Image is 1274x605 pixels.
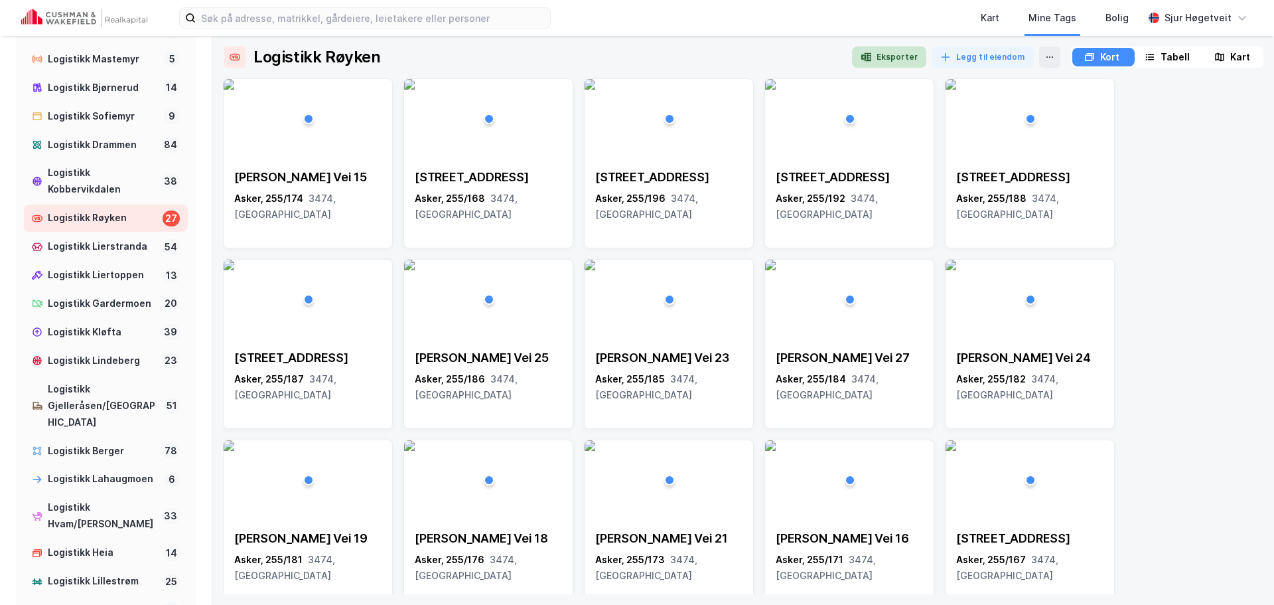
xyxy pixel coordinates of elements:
[776,191,923,222] div: Asker, 255/192
[253,46,381,68] div: Logistikk Røyken
[234,531,382,547] div: [PERSON_NAME] Vei 19
[765,260,776,270] img: 256x120
[224,260,234,270] img: 256x120
[776,531,923,547] div: [PERSON_NAME] Vei 16
[595,191,743,222] div: Asker, 255/196
[956,373,1058,400] span: 3474, [GEOGRAPHIC_DATA]
[24,262,188,289] a: Logistikk Liertoppen13
[196,8,550,28] input: Søk på adresse, matrikkel, gårdeiere, leietakere eller personer
[234,350,382,366] div: [STREET_ADDRESS]
[24,494,188,538] a: Logistikk Hvam/[PERSON_NAME]33
[415,193,518,220] span: 3474, [GEOGRAPHIC_DATA]
[48,137,156,153] div: Logistikk Drammen
[776,169,923,185] div: [STREET_ADDRESS]
[163,211,180,226] div: 27
[415,552,562,584] div: Asker, 255/176
[956,554,1058,581] span: 3474, [GEOGRAPHIC_DATA]
[404,440,415,451] img: 256x120
[776,350,923,366] div: [PERSON_NAME] Vei 27
[162,353,180,369] div: 23
[161,508,180,524] div: 33
[48,381,159,431] div: Logistikk Gjelleråsen/[GEOGRAPHIC_DATA]
[24,103,188,130] a: Logistikk Sofiemyr9
[415,350,562,366] div: [PERSON_NAME] Vei 25
[234,371,382,403] div: Asker, 255/187
[48,324,156,341] div: Logistikk Kløfta
[224,79,234,90] img: 256x120
[21,9,147,27] img: cushman-wakefield-realkapital-logo.202ea83816669bd177139c58696a8fa1.svg
[161,173,180,189] div: 38
[48,210,157,226] div: Logistikk Røyken
[24,290,188,317] a: Logistikk Gardermoen20
[162,443,180,459] div: 78
[48,499,156,533] div: Logistikk Hvam/[PERSON_NAME]
[48,267,158,284] div: Logistikk Liertoppen
[234,554,335,581] span: 3474, [GEOGRAPHIC_DATA]
[595,552,743,584] div: Asker, 255/173
[415,554,517,581] span: 3474, [GEOGRAPHIC_DATA]
[161,137,180,153] div: 84
[946,79,956,90] img: 256x120
[595,371,743,403] div: Asker, 255/185
[776,371,923,403] div: Asker, 255/184
[24,233,188,260] a: Logistikk Lierstranda54
[595,350,743,366] div: [PERSON_NAME] Vei 23
[24,568,188,595] a: Logistikk Lillestrøm25
[48,108,159,125] div: Logistikk Sofiemyr
[415,531,562,547] div: [PERSON_NAME] Vei 18
[776,373,879,400] span: 3474, [GEOGRAPHIC_DATA]
[1230,49,1250,65] div: Kart
[981,10,999,26] div: Kart
[956,350,1103,366] div: [PERSON_NAME] Vei 24
[224,440,234,451] img: 256x120
[946,260,956,270] img: 256x120
[956,371,1103,403] div: Asker, 255/182
[48,165,156,198] div: Logistikk Kobbervikdalen
[956,531,1103,547] div: [STREET_ADDRESS]
[164,51,180,67] div: 5
[404,260,415,270] img: 256x120
[1208,541,1274,605] div: Kontrollprogram for chat
[585,440,595,451] img: 256x120
[595,169,743,185] div: [STREET_ADDRESS]
[164,472,180,487] div: 6
[956,169,1103,185] div: [STREET_ADDRESS]
[595,531,743,547] div: [PERSON_NAME] Vei 21
[163,80,180,96] div: 14
[164,398,180,414] div: 51
[24,46,188,73] a: Logistikk Mastemyr5
[163,574,180,590] div: 25
[234,552,382,584] div: Asker, 255/181
[932,46,1034,68] button: Legg til eiendom
[415,371,562,403] div: Asker, 255/186
[48,238,157,255] div: Logistikk Lierstranda
[234,373,336,400] span: 3474, [GEOGRAPHIC_DATA]
[164,108,180,124] div: 9
[163,545,180,561] div: 14
[776,552,923,584] div: Asker, 255/171
[48,443,157,460] div: Logistikk Berger
[24,74,188,102] a: Logistikk Bjørnerud14
[1105,10,1129,26] div: Bolig
[162,296,180,311] div: 20
[161,324,180,340] div: 39
[1161,49,1190,65] div: Tabell
[48,471,159,487] div: Logistikk Lahaugmoen
[776,554,876,581] span: 3474, [GEOGRAPHIC_DATA]
[1165,10,1232,26] div: Sjur Høgetveit
[48,296,157,312] div: Logistikk Gardermoen
[1100,49,1119,65] div: Kort
[48,353,157,369] div: Logistikk Lindeberg
[415,169,562,185] div: [STREET_ADDRESS]
[776,193,878,220] span: 3474, [GEOGRAPHIC_DATA]
[48,80,158,96] div: Logistikk Bjørnerud
[1028,10,1076,26] div: Mine Tags
[765,440,776,451] img: 256x120
[24,539,188,566] a: Logistikk Heia14
[234,193,336,220] span: 3474, [GEOGRAPHIC_DATA]
[852,46,926,68] button: Eksporter
[24,319,188,346] a: Logistikk Kløfta39
[415,373,518,400] span: 3474, [GEOGRAPHIC_DATA]
[24,159,188,203] a: Logistikk Kobbervikdalen38
[956,552,1103,584] div: Asker, 255/167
